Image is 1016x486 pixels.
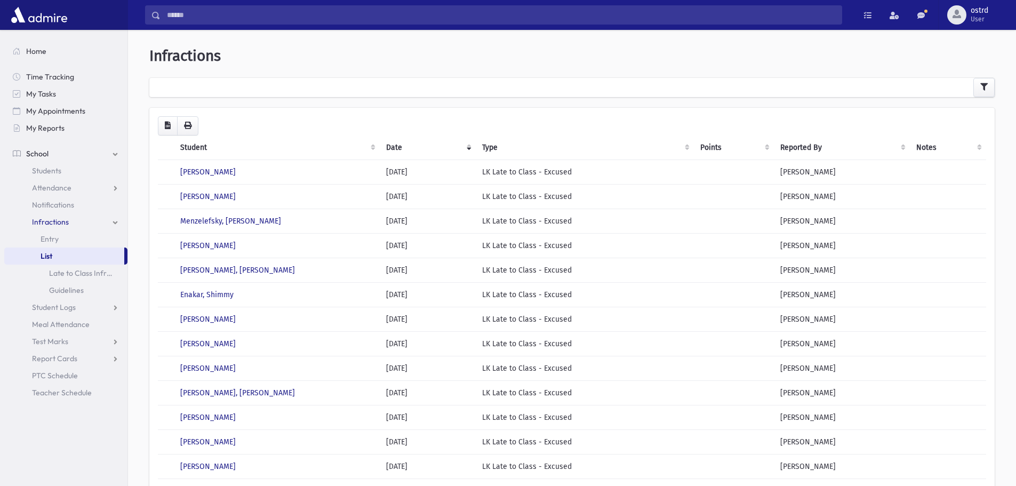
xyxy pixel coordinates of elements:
[380,184,476,209] td: [DATE]
[4,162,127,179] a: Students
[180,290,234,299] a: Enakar, Shimmy
[180,217,281,226] a: Menzelefsky, [PERSON_NAME]
[774,136,910,160] th: Reported By: activate to sort column ascending
[774,233,910,258] td: [PERSON_NAME]
[26,89,56,99] span: My Tasks
[4,179,127,196] a: Attendance
[4,230,127,248] a: Entry
[180,413,236,422] a: [PERSON_NAME]
[41,234,59,244] span: Entry
[380,331,476,356] td: [DATE]
[32,354,77,363] span: Report Cards
[380,282,476,307] td: [DATE]
[4,265,127,282] a: Late to Class Infraction
[380,209,476,233] td: [DATE]
[4,85,127,102] a: My Tasks
[380,454,476,479] td: [DATE]
[476,356,694,380] td: LK Late to Class - Excused
[380,429,476,454] td: [DATE]
[4,316,127,333] a: Meal Attendance
[4,350,127,367] a: Report Cards
[4,367,127,384] a: PTC Schedule
[476,184,694,209] td: LK Late to Class - Excused
[180,315,236,324] a: [PERSON_NAME]
[158,116,178,136] button: CSV
[774,356,910,380] td: [PERSON_NAME]
[774,429,910,454] td: [PERSON_NAME]
[476,160,694,184] td: LK Late to Class - Excused
[380,356,476,380] td: [DATE]
[774,405,910,429] td: [PERSON_NAME]
[774,282,910,307] td: [PERSON_NAME]
[32,371,78,380] span: PTC Schedule
[774,307,910,331] td: [PERSON_NAME]
[774,454,910,479] td: [PERSON_NAME]
[180,241,236,250] a: [PERSON_NAME]
[476,454,694,479] td: LK Late to Class - Excused
[476,233,694,258] td: LK Late to Class - Excused
[32,302,76,312] span: Student Logs
[476,429,694,454] td: LK Late to Class - Excused
[32,217,69,227] span: Infractions
[971,15,988,23] span: User
[32,166,61,176] span: Students
[774,258,910,282] td: [PERSON_NAME]
[476,282,694,307] td: LK Late to Class - Excused
[380,233,476,258] td: [DATE]
[4,43,127,60] a: Home
[26,123,65,133] span: My Reports
[4,145,127,162] a: School
[380,405,476,429] td: [DATE]
[4,196,127,213] a: Notifications
[476,405,694,429] td: LK Late to Class - Excused
[180,437,236,447] a: [PERSON_NAME]
[26,72,74,82] span: Time Tracking
[41,251,52,261] span: List
[774,160,910,184] td: [PERSON_NAME]
[476,136,694,160] th: Type: activate to sort column ascending
[32,200,74,210] span: Notifications
[4,213,127,230] a: Infractions
[174,136,380,160] th: Student: activate to sort column ascending
[774,209,910,233] td: [PERSON_NAME]
[476,209,694,233] td: LK Late to Class - Excused
[4,68,127,85] a: Time Tracking
[4,333,127,350] a: Test Marks
[26,149,49,158] span: School
[180,388,295,397] a: [PERSON_NAME], [PERSON_NAME]
[180,364,236,373] a: [PERSON_NAME]
[476,258,694,282] td: LK Late to Class - Excused
[774,380,910,405] td: [PERSON_NAME]
[180,462,236,471] a: [PERSON_NAME]
[971,6,988,15] span: ostrd
[380,160,476,184] td: [DATE]
[4,248,124,265] a: List
[380,380,476,405] td: [DATE]
[476,380,694,405] td: LK Late to Class - Excused
[694,136,774,160] th: Points: activate to sort column ascending
[476,307,694,331] td: LK Late to Class - Excused
[180,192,236,201] a: [PERSON_NAME]
[4,384,127,401] a: Teacher Schedule
[32,388,92,397] span: Teacher Schedule
[476,331,694,356] td: LK Late to Class - Excused
[32,337,68,346] span: Test Marks
[180,168,236,177] a: [PERSON_NAME]
[380,136,476,160] th: Date: activate to sort column ascending
[180,266,295,275] a: [PERSON_NAME], [PERSON_NAME]
[380,258,476,282] td: [DATE]
[4,119,127,137] a: My Reports
[910,136,986,160] th: Notes: activate to sort column ascending
[774,184,910,209] td: [PERSON_NAME]
[4,102,127,119] a: My Appointments
[32,320,90,329] span: Meal Attendance
[180,339,236,348] a: [PERSON_NAME]
[9,4,70,26] img: AdmirePro
[32,183,71,193] span: Attendance
[26,106,85,116] span: My Appointments
[149,47,221,65] span: Infractions
[177,116,198,136] button: Print
[380,307,476,331] td: [DATE]
[26,46,46,56] span: Home
[4,299,127,316] a: Student Logs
